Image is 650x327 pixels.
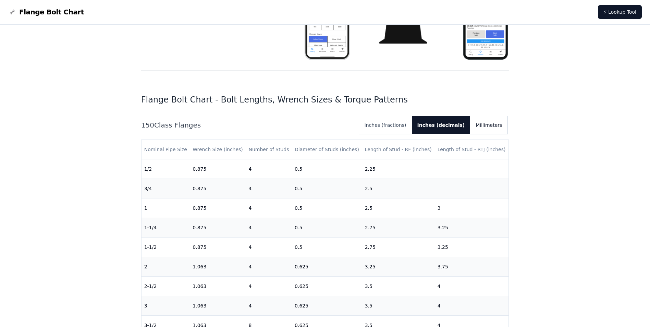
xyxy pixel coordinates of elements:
td: 4 [246,179,292,198]
td: 1.063 [190,296,246,316]
td: 3 [435,198,509,218]
td: 0.5 [292,218,362,238]
td: 4 [246,238,292,257]
td: 1-1/2 [142,238,190,257]
span: Flange Bolt Chart [19,7,84,17]
td: 3.5 [362,296,435,316]
th: Length of Stud - RTJ (inches) [435,140,509,159]
td: 2.75 [362,218,435,238]
td: 4 [435,277,509,296]
td: 0.625 [292,257,362,277]
h2: 150 Class Flanges [141,120,354,130]
td: 4 [246,296,292,316]
td: 4 [246,218,292,238]
img: Flange Bolt Chart Logo [8,8,16,16]
td: 0.875 [190,159,246,179]
td: 1-1/4 [142,218,190,238]
td: 3/4 [142,179,190,198]
th: Wrench Size (inches) [190,140,246,159]
td: 3.25 [435,218,509,238]
td: 0.875 [190,198,246,218]
h1: Flange Bolt Chart - Bolt Lengths, Wrench Sizes & Torque Patterns [141,94,509,105]
td: 1.063 [190,257,246,277]
td: 0.5 [292,179,362,198]
td: 2.5 [362,198,435,218]
td: 3.25 [362,257,435,277]
a: ⚡ Lookup Tool [598,5,642,19]
td: 4 [246,277,292,296]
td: 3.75 [435,257,509,277]
td: 0.5 [292,159,362,179]
td: 1/2 [142,159,190,179]
td: 0.5 [292,198,362,218]
button: Millimeters [470,116,507,134]
td: 2.25 [362,159,435,179]
td: 0.875 [190,218,246,238]
td: 0.875 [190,238,246,257]
td: 1 [142,198,190,218]
td: 1.063 [190,277,246,296]
td: 3 [142,296,190,316]
td: 4 [246,257,292,277]
button: Inches (fractions) [359,116,412,134]
td: 4 [435,296,509,316]
td: 2-1/2 [142,277,190,296]
td: 0.5 [292,238,362,257]
td: 2.5 [362,179,435,198]
td: 4 [246,198,292,218]
td: 3.5 [362,277,435,296]
th: Number of Studs [246,140,292,159]
td: 4 [246,159,292,179]
th: Diameter of Studs (inches) [292,140,362,159]
td: 0.625 [292,277,362,296]
td: 2.75 [362,238,435,257]
td: 0.875 [190,179,246,198]
td: 2 [142,257,190,277]
button: Inches (decimals) [412,116,470,134]
th: Nominal Pipe Size [142,140,190,159]
td: 3.25 [435,238,509,257]
a: Flange Bolt Chart LogoFlange Bolt Chart [8,7,84,17]
td: 0.625 [292,296,362,316]
th: Length of Stud - RF (inches) [362,140,435,159]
